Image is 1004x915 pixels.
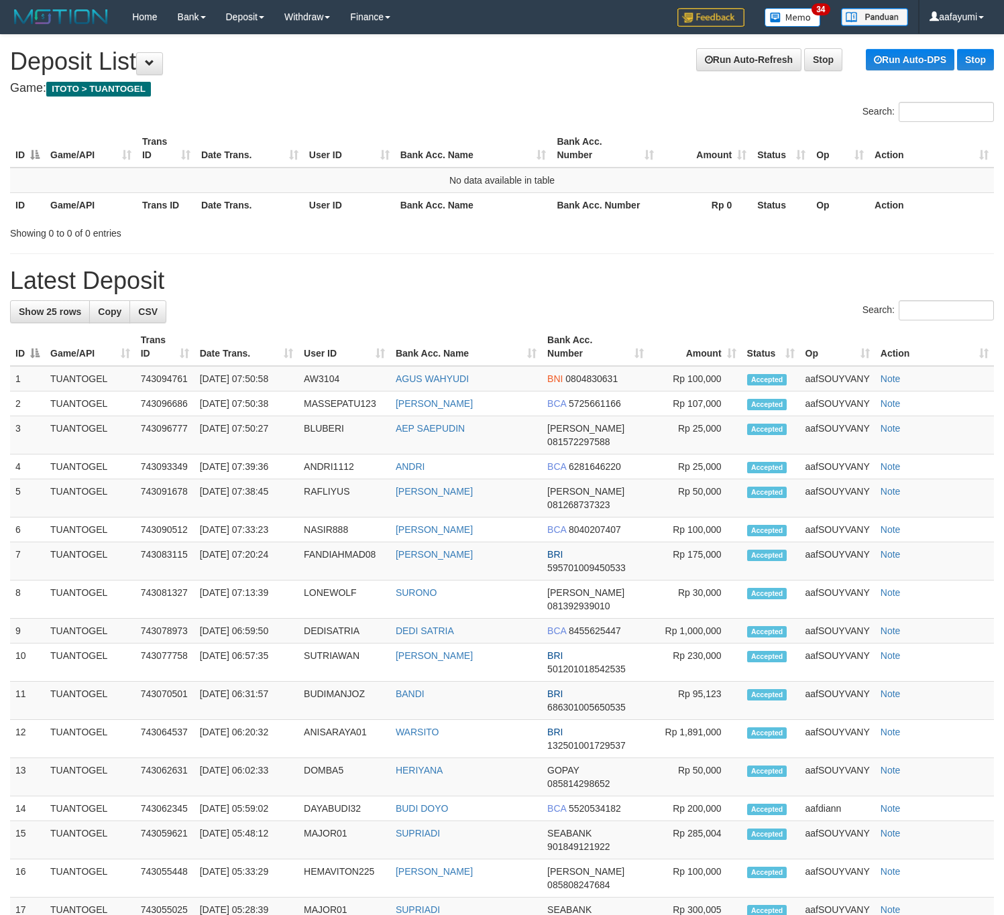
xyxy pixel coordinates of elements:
td: aafSOUYVANY [800,682,875,720]
th: User ID: activate to sort column ascending [298,328,390,366]
span: Accepted [747,804,787,815]
td: Rp 1,000,000 [649,619,742,644]
td: Rp 50,000 [649,479,742,517]
span: 34 [812,3,830,15]
label: Search: [862,102,994,122]
td: 743081327 [135,581,194,619]
td: Rp 95,123 [649,682,742,720]
span: Accepted [747,399,787,410]
a: SUPRIADI [396,828,440,839]
th: Op: activate to sort column ascending [800,328,875,366]
a: AEP SAEPUDIN [396,423,465,434]
td: aafSOUYVANY [800,366,875,391]
td: 743096777 [135,416,194,454]
td: TUANTOGEL [45,366,135,391]
span: BCA [547,461,566,472]
td: aafSOUYVANY [800,391,875,416]
td: BUDIMANJOZ [298,682,390,720]
a: Note [881,423,901,434]
td: Rp 50,000 [649,758,742,796]
td: 12 [10,720,45,758]
span: [PERSON_NAME] [547,866,624,877]
td: [DATE] 07:50:38 [194,391,298,416]
td: Rp 100,000 [649,859,742,898]
span: Copy 081268737323 to clipboard [547,499,610,510]
img: MOTION_logo.png [10,7,112,27]
th: Game/API: activate to sort column ascending [45,129,137,168]
a: Note [881,398,901,409]
td: Rp 100,000 [649,517,742,542]
a: Note [881,524,901,535]
td: 13 [10,758,45,796]
td: aafSOUYVANY [800,416,875,454]
th: Trans ID: activate to sort column ascending [137,129,196,168]
a: DEDI SATRIA [396,625,454,636]
td: BLUBERI [298,416,390,454]
td: 6 [10,517,45,542]
span: Copy 595701009450533 to clipboard [547,562,626,573]
a: ANDRI [396,461,425,472]
td: Rp 1,891,000 [649,720,742,758]
td: [DATE] 05:48:12 [194,821,298,859]
span: Copy 0804830631 to clipboard [565,373,618,384]
span: SEABANK [547,828,592,839]
th: Status: activate to sort column ascending [752,129,811,168]
th: Bank Acc. Name [395,192,552,217]
th: ID: activate to sort column descending [10,129,45,168]
span: BRI [547,727,563,737]
th: Date Trans.: activate to sort column ascending [194,328,298,366]
td: 743064537 [135,720,194,758]
img: Button%20Memo.svg [765,8,821,27]
span: Copy 5725661166 to clipboard [569,398,621,409]
span: BCA [547,625,566,636]
td: 743093349 [135,454,194,479]
td: TUANTOGEL [45,796,135,821]
td: aafSOUYVANY [800,758,875,796]
span: Accepted [747,462,787,473]
div: Showing 0 to 0 of 0 entries [10,221,408,240]
a: Run Auto-DPS [866,49,954,70]
td: SUTRIAWAN [298,644,390,682]
a: WARSITO [396,727,439,737]
span: BRI [547,549,563,560]
a: Note [881,765,901,776]
span: Accepted [747,727,787,739]
a: Show 25 rows [10,300,90,323]
td: aafSOUYVANY [800,619,875,644]
td: MAJOR01 [298,821,390,859]
a: [PERSON_NAME] [396,486,473,497]
td: aafSOUYVANY [800,720,875,758]
span: Accepted [747,487,787,498]
span: Copy 8455625447 to clipboard [569,625,621,636]
img: Feedback.jpg [677,8,744,27]
a: Note [881,727,901,737]
span: Accepted [747,626,787,637]
td: TUANTOGEL [45,619,135,644]
td: 10 [10,644,45,682]
span: Accepted [747,374,787,385]
span: BCA [547,524,566,535]
span: Accepted [747,689,787,700]
a: [PERSON_NAME] [396,524,473,535]
a: Stop [957,49,994,70]
td: 11 [10,682,45,720]
input: Search: [899,102,994,122]
td: 743062631 [135,758,194,796]
td: aafSOUYVANY [800,859,875,898]
td: aafSOUYVANY [800,821,875,859]
th: Amount: activate to sort column ascending [659,129,752,168]
span: Accepted [747,766,787,777]
th: ID [10,192,45,217]
a: Note [881,587,901,598]
span: Accepted [747,588,787,599]
span: Accepted [747,651,787,662]
th: User ID [304,192,395,217]
a: Run Auto-Refresh [696,48,801,71]
td: 743094761 [135,366,194,391]
span: Copy 081392939010 to clipboard [547,601,610,611]
td: [DATE] 07:13:39 [194,581,298,619]
td: TUANTOGEL [45,517,135,542]
td: TUANTOGEL [45,859,135,898]
td: 2 [10,391,45,416]
td: 9 [10,619,45,644]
